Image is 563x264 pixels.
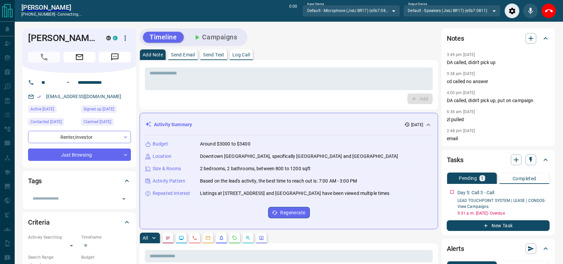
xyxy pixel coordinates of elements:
p: Day 5: Call 3 - Call [457,189,495,196]
svg: Notes [165,235,171,241]
div: Activity Summary[DATE] [145,118,432,131]
a: LEAD TOUCHPOINT SYSTEM | LEASE | CONDOS- View Campaigns [457,198,546,209]
label: Output Device [408,2,427,6]
p: Location [153,153,171,160]
span: Message [99,52,131,62]
div: Alerts [447,241,550,257]
p: All [143,236,148,240]
svg: Agent Actions [259,235,264,241]
button: Open [119,194,129,204]
p: 1 [481,176,484,181]
p: email [447,135,550,142]
p: [DATE] [411,122,423,128]
span: Active [DATE] [30,106,54,112]
span: Call [28,52,60,62]
p: 9:38 am [DATE] [447,71,475,76]
div: mrloft.ca [106,36,111,40]
div: condos.ca [113,36,118,40]
p: DA called, didn't pick up, put on campaign [447,97,550,104]
h2: Criteria [28,217,50,228]
button: New Task [447,220,550,231]
p: Send Text [203,52,224,57]
p: 2:48 pm [DATE] [447,128,475,133]
p: Budget [153,141,168,148]
p: Completed [513,176,536,181]
p: 6:36 am [DATE] [447,109,475,114]
span: Claimed [DATE] [83,118,111,125]
svg: Emails [205,235,211,241]
svg: Listing Alerts [219,235,224,241]
span: connecting... [57,12,81,17]
p: Repeated Interest [153,190,190,197]
div: Default - Microphone (JieLi BR17) (e5b7:0811) [303,5,400,16]
h2: Alerts [447,243,464,254]
div: Mon Aug 11 2025 [28,118,78,127]
svg: Lead Browsing Activity [179,235,184,241]
div: Sat Aug 09 2025 [28,105,78,115]
p: Budget: [81,254,131,260]
span: Contacted [DATE] [30,118,62,125]
p: cd called no answer [447,78,550,85]
p: Based on the lead's activity, the best time to reach out is: 7:00 AM - 3:00 PM [200,178,357,185]
h1: [PERSON_NAME] [28,33,96,43]
h2: Tasks [447,155,463,165]
div: Tue Jul 12 2016 [81,105,131,115]
svg: Calls [192,235,197,241]
p: 2 bedrooms, 2 bathrooms, between 800 to 1200 sqft [200,165,311,172]
p: Search Range: [28,254,78,260]
a: [EMAIL_ADDRESS][DOMAIN_NAME] [46,94,122,99]
p: [PHONE_NUMBER] - [21,11,81,17]
p: Actively Searching: [28,234,78,240]
p: 9:31 a.m. [DATE] - Overdue [457,210,550,216]
h2: Tags [28,176,42,186]
svg: Requests [232,235,237,241]
p: zl pulled [447,116,550,123]
button: Open [64,78,72,86]
svg: Email Verified [37,94,41,99]
div: Default - Speakers (JieLi BR17) (e5b7:0811) [403,5,501,16]
p: DA called, didn't pick up [447,59,550,66]
button: Campaigns [186,32,244,43]
svg: Opportunities [245,235,251,241]
span: Email [63,52,96,62]
p: Pending [459,176,477,181]
a: [PERSON_NAME] [21,3,81,11]
h2: Notes [447,33,464,44]
p: 0:00 [289,3,297,18]
p: Size & Rooms [153,165,181,172]
div: End Call [541,3,556,18]
p: Timeframe: [81,234,131,240]
p: Send Email [171,52,195,57]
div: Criteria [28,214,131,230]
div: Mute [523,3,538,18]
div: Renter , Investor [28,131,131,143]
div: Tags [28,173,131,189]
div: Notes [447,30,550,46]
p: Activity Pattern [153,178,185,185]
div: Fri Apr 04 2025 [81,118,131,127]
p: Add Note [143,52,163,57]
label: Input Device [307,2,324,6]
span: Signed up [DATE] [83,106,114,112]
p: Downtown [GEOGRAPHIC_DATA], specifically [GEOGRAPHIC_DATA] and [GEOGRAPHIC_DATA] [200,153,398,160]
p: 3:49 pm [DATE] [447,52,475,57]
p: Around $3000 to $3400 [200,141,250,148]
p: Listings at [STREET_ADDRESS] and [GEOGRAPHIC_DATA] have been viewed multiple times [200,190,390,197]
div: Tasks [447,152,550,168]
p: 4:00 pm [DATE] [447,90,475,95]
button: Regenerate [268,207,310,218]
p: Activity Summary [154,121,192,128]
button: Timeline [143,32,184,43]
p: Log Call [232,52,250,57]
div: Just Browsing [28,149,131,161]
div: Audio Settings [505,3,520,18]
